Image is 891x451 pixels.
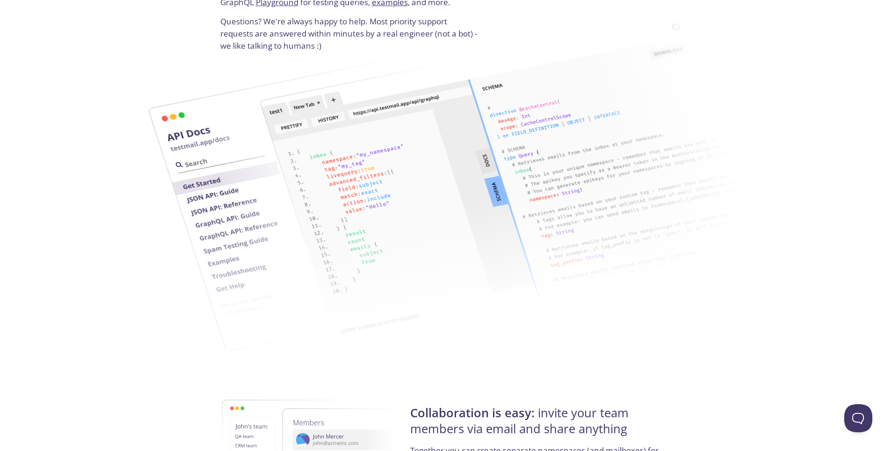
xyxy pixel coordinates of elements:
[254,12,770,346] img: documentation-2
[844,404,872,432] iframe: Help Scout Beacon - Open
[410,405,671,445] h4: invite your team members via email and share anything
[410,405,535,421] strong: Collaboration is easy:
[220,15,481,52] p: Questions? We're always happy to help. Most priority support requests are answered within minutes...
